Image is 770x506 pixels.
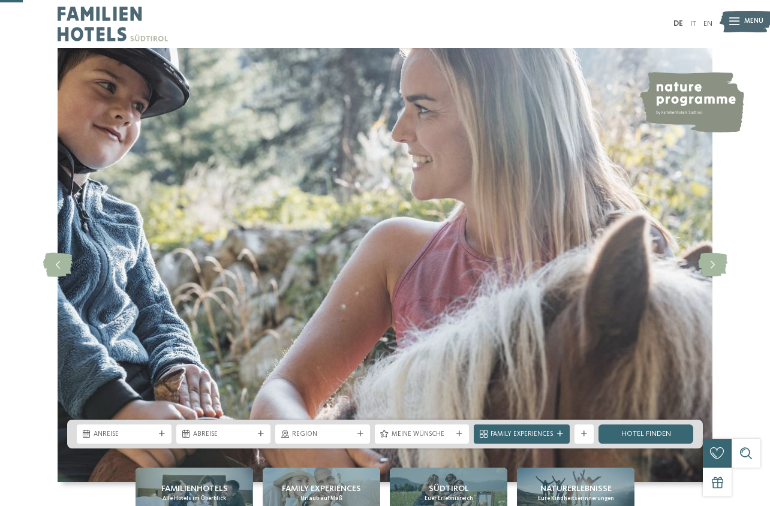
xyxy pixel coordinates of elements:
[538,495,614,502] span: Eure Kindheitserinnerungen
[744,17,763,26] span: Menü
[392,430,453,439] span: Meine Wünsche
[163,495,226,502] span: Alle Hotels im Überblick
[292,430,353,439] span: Region
[282,483,361,495] span: Family Experiences
[161,483,228,495] span: Familienhotels
[425,495,473,502] span: Euer Erlebnisreich
[703,20,712,28] a: EN
[94,430,155,439] span: Anreise
[300,495,342,502] span: Urlaub auf Maß
[491,430,553,439] span: Family Experiences
[598,424,693,444] a: Hotel finden
[58,48,712,482] img: Familienhotels Südtirol: The happy family places
[690,20,696,28] a: IT
[540,483,612,495] span: Naturerlebnisse
[673,20,683,28] a: DE
[429,483,469,495] span: Südtirol
[639,72,744,132] img: nature programme by Familienhotels Südtirol
[193,430,254,439] span: Abreise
